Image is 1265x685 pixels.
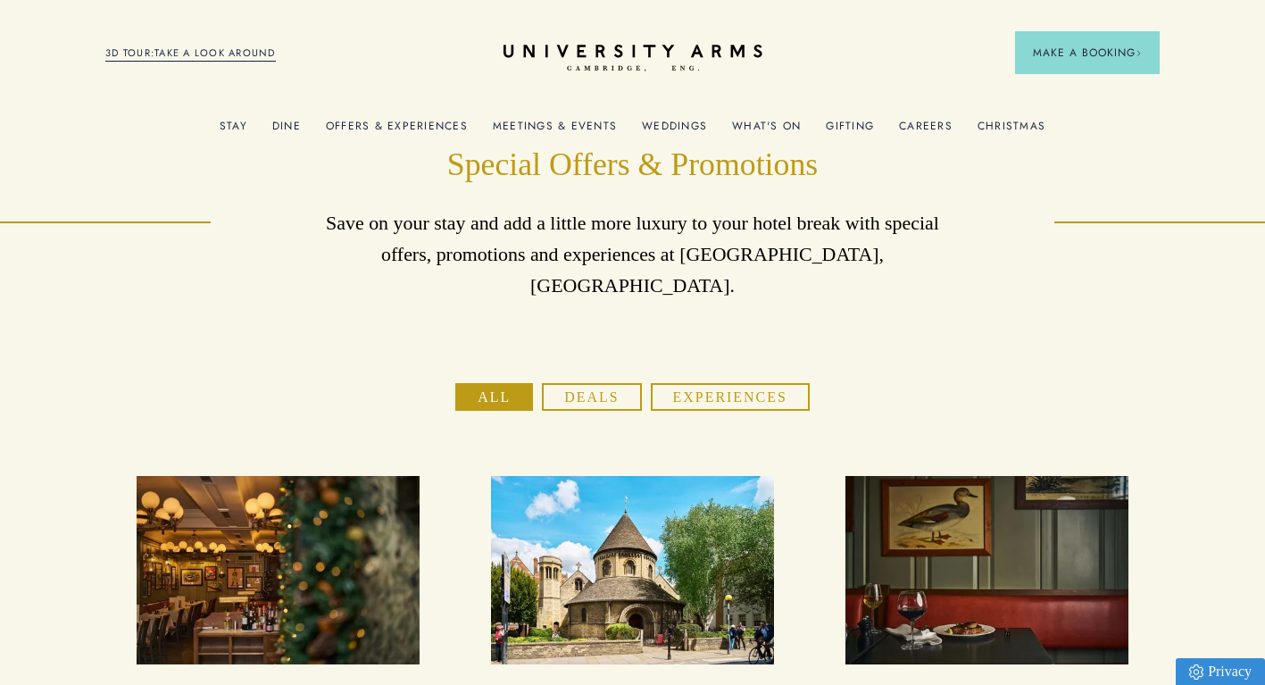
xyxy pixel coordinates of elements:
[978,120,1045,143] a: Christmas
[504,45,762,72] a: Home
[105,46,276,62] a: 3D TOUR:TAKE A LOOK AROUND
[1015,31,1160,74] button: Make a BookingArrow icon
[899,120,953,143] a: Careers
[642,120,707,143] a: Weddings
[455,383,533,412] button: All
[493,120,617,143] a: Meetings & Events
[1189,664,1203,680] img: Privacy
[651,383,810,412] button: Experiences
[272,120,301,143] a: Dine
[542,383,641,412] button: Deals
[491,476,774,664] img: image-a169143ac3192f8fe22129d7686b8569f7c1e8bc-2500x1667-jpg
[845,476,1128,664] img: image-a84cd6be42fa7fc105742933f10646be5f14c709-3000x2000-jpg
[732,120,801,143] a: What's On
[316,207,949,301] p: Save on your stay and add a little more luxury to your hotel break with special offers, promotion...
[316,144,949,187] h1: Special Offers & Promotions
[220,120,247,143] a: Stay
[1136,50,1142,56] img: Arrow icon
[137,476,420,664] img: image-8c003cf989d0ef1515925c9ae6c58a0350393050-2500x1667-jpg
[826,120,874,143] a: Gifting
[1033,45,1142,61] span: Make a Booking
[326,120,468,143] a: Offers & Experiences
[1176,658,1265,685] a: Privacy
